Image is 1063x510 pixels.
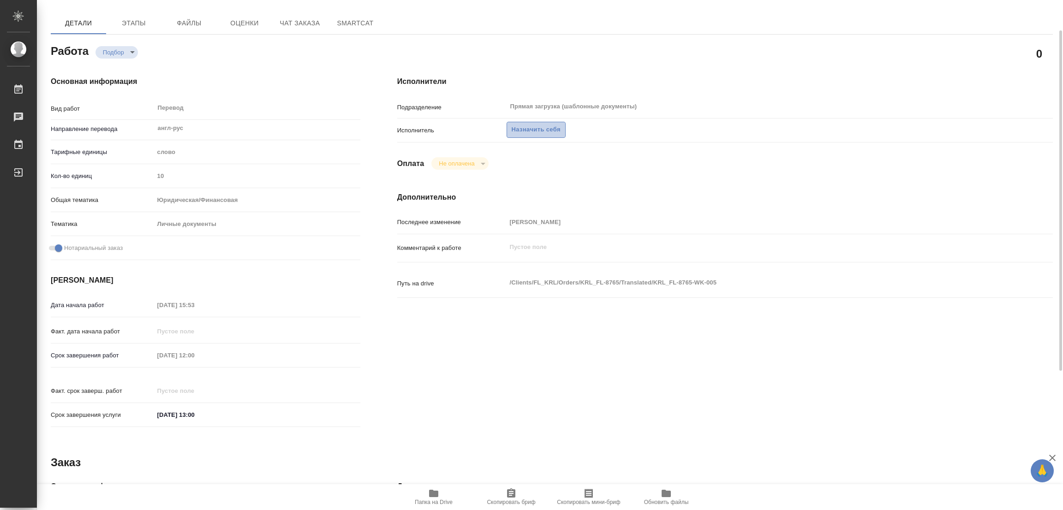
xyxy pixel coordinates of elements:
[397,103,507,112] p: Подразделение
[51,410,154,420] p: Срок завершения услуги
[397,279,507,288] p: Путь на drive
[51,42,89,59] h2: Работа
[112,18,156,29] span: Этапы
[415,499,453,505] span: Папка на Drive
[431,157,488,170] div: Подбор
[397,192,1053,203] h4: Дополнительно
[436,160,477,167] button: Не оплачена
[487,499,535,505] span: Скопировать бриф
[51,327,154,336] p: Факт. дата начала работ
[51,219,154,229] p: Тематика
[154,408,235,421] input: ✎ Введи что-нибудь
[154,384,235,397] input: Пустое поле
[557,499,620,505] span: Скопировать мини-бриф
[222,18,267,29] span: Оценки
[51,275,360,286] h4: [PERSON_NAME]
[51,148,154,157] p: Тарифные единицы
[51,172,154,181] p: Кол-во единиц
[154,349,235,362] input: Пустое поле
[56,18,101,29] span: Детали
[507,275,998,291] textarea: /Clients/FL_KRL/Orders/KRL_FL-8765/Translated/KRL_FL-8765-WK-005
[507,122,566,138] button: Назначить себя
[397,243,507,253] p: Комментарий к работе
[333,18,377,29] span: SmartCat
[550,484,627,510] button: Скопировать мини-бриф
[64,243,123,253] span: Нотариальный заказ
[278,18,322,29] span: Чат заказа
[154,144,360,160] div: слово
[154,216,360,232] div: Личные документы
[154,169,360,183] input: Пустое поле
[507,215,998,229] input: Пустое поле
[100,48,127,56] button: Подбор
[51,301,154,310] p: Дата начала работ
[51,104,154,113] p: Вид работ
[397,481,1053,492] h4: Дополнительно
[397,158,424,169] h4: Оплата
[397,218,507,227] p: Последнее изменение
[51,125,154,134] p: Направление перевода
[51,455,81,470] h2: Заказ
[1034,461,1050,480] span: 🙏
[397,126,507,135] p: Исполнитель
[51,386,154,396] p: Факт. срок заверш. работ
[395,484,472,510] button: Папка на Drive
[627,484,705,510] button: Обновить файлы
[1036,46,1042,61] h2: 0
[167,18,211,29] span: Файлы
[154,192,360,208] div: Юридическая/Финансовая
[51,351,154,360] p: Срок завершения работ
[51,196,154,205] p: Общая тематика
[397,76,1053,87] h4: Исполнители
[96,46,138,59] div: Подбор
[644,499,689,505] span: Обновить файлы
[512,125,561,135] span: Назначить себя
[51,76,360,87] h4: Основная информация
[1031,459,1054,482] button: 🙏
[154,325,235,338] input: Пустое поле
[51,481,360,492] h4: Основная информация
[154,298,235,312] input: Пустое поле
[472,484,550,510] button: Скопировать бриф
